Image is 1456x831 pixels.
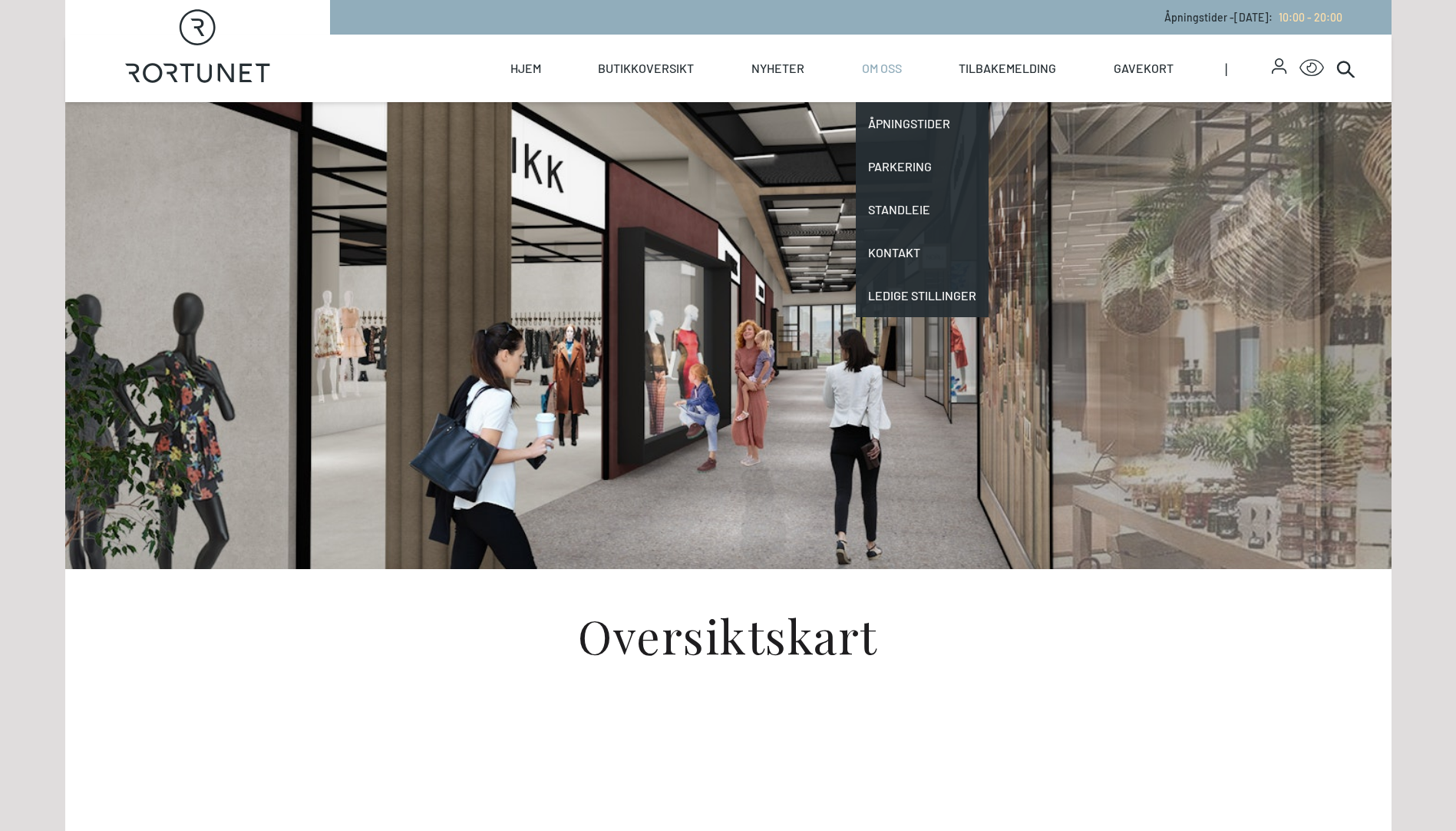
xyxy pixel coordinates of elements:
[856,102,989,145] a: Åpningstider
[510,35,541,102] a: Hjem
[1164,9,1342,25] p: Åpningstider - [DATE] :
[751,35,804,102] a: Nyheter
[856,274,989,317] a: Ledige stillinger
[856,188,989,231] a: Standleie
[237,612,1220,658] h1: Oversiktskart
[1273,11,1342,24] a: 10:00 - 20:00
[1299,56,1324,81] button: Open Accessibility Menu
[856,231,989,274] a: Kontakt
[1225,35,1273,102] span: |
[1279,11,1342,24] span: 10:00 - 20:00
[1114,35,1174,102] a: Gavekort
[856,145,989,188] a: Parkering
[598,35,694,102] a: Butikkoversikt
[862,35,902,102] a: Om oss
[959,35,1056,102] a: Tilbakemelding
